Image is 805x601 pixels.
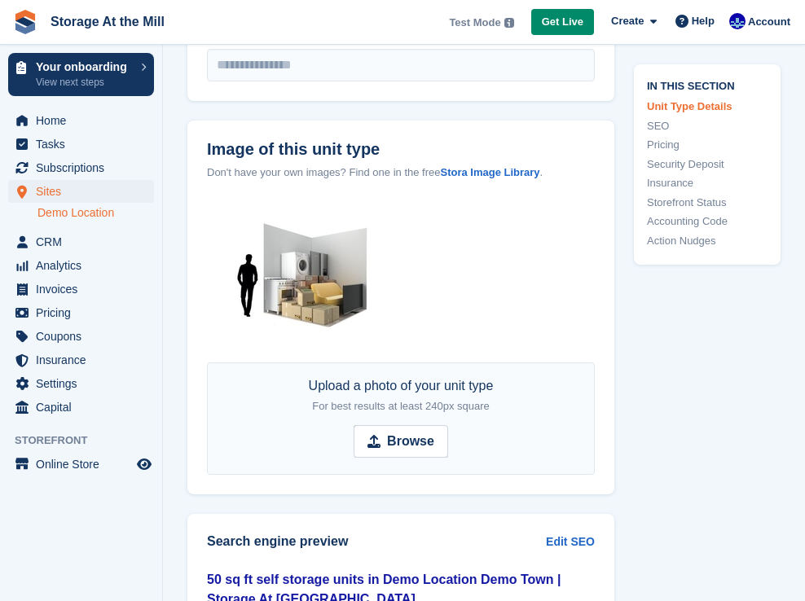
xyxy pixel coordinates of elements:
[748,14,790,30] span: Account
[647,194,768,210] a: Storefront Status
[449,15,500,31] span: Test Mode
[36,109,134,132] span: Home
[36,230,134,253] span: CRM
[8,349,154,371] a: menu
[8,372,154,395] a: menu
[611,13,644,29] span: Create
[44,8,171,35] a: Storage At the Mill
[36,133,134,156] span: Tasks
[134,454,154,474] a: Preview store
[36,254,134,277] span: Analytics
[8,230,154,253] a: menu
[387,432,434,451] strong: Browse
[207,140,595,159] label: Image of this unit type
[207,534,546,549] h2: Search engine preview
[531,9,594,36] a: Get Live
[8,53,154,96] a: Your onboarding View next steps
[36,301,134,324] span: Pricing
[309,376,494,415] div: Upload a photo of your unit type
[647,175,768,191] a: Insurance
[8,254,154,277] a: menu
[36,372,134,395] span: Settings
[207,165,595,181] div: Don't have your own images? Find one in the free .
[36,349,134,371] span: Insurance
[8,156,154,179] a: menu
[647,137,768,153] a: Pricing
[8,396,154,419] a: menu
[354,425,448,458] input: Browse
[15,432,162,449] span: Storefront
[36,156,134,179] span: Subscriptions
[8,133,154,156] a: menu
[8,301,154,324] a: menu
[36,396,134,419] span: Capital
[13,10,37,34] img: stora-icon-8386f47178a22dfd0bd8f6a31ec36ba5ce8667c1dd55bd0f319d3a0aa187defe.svg
[729,13,746,29] img: Seb Santiago
[647,156,768,172] a: Security Deposit
[207,200,416,357] img: 50.jpg
[36,180,134,203] span: Sites
[36,278,134,300] span: Invoices
[8,278,154,300] a: menu
[36,325,134,348] span: Coupons
[440,166,539,178] a: Stora Image Library
[647,77,768,92] span: In this section
[692,13,715,29] span: Help
[647,117,768,134] a: SEO
[36,61,133,72] p: Your onboarding
[504,18,514,28] img: icon-info-grey-7440780725fd019a000dd9b08b2336e03edf1995a4989e88bcd33f0948082b44.svg
[647,232,768,248] a: Action Nudges
[36,75,133,90] p: View next steps
[8,453,154,476] a: menu
[647,213,768,230] a: Accounting Code
[647,99,768,115] a: Unit Type Details
[8,109,154,132] a: menu
[8,325,154,348] a: menu
[546,533,595,551] a: Edit SEO
[37,205,154,221] a: Demo Location
[542,14,583,30] span: Get Live
[8,180,154,203] a: menu
[312,400,490,412] span: For best results at least 240px square
[36,453,134,476] span: Online Store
